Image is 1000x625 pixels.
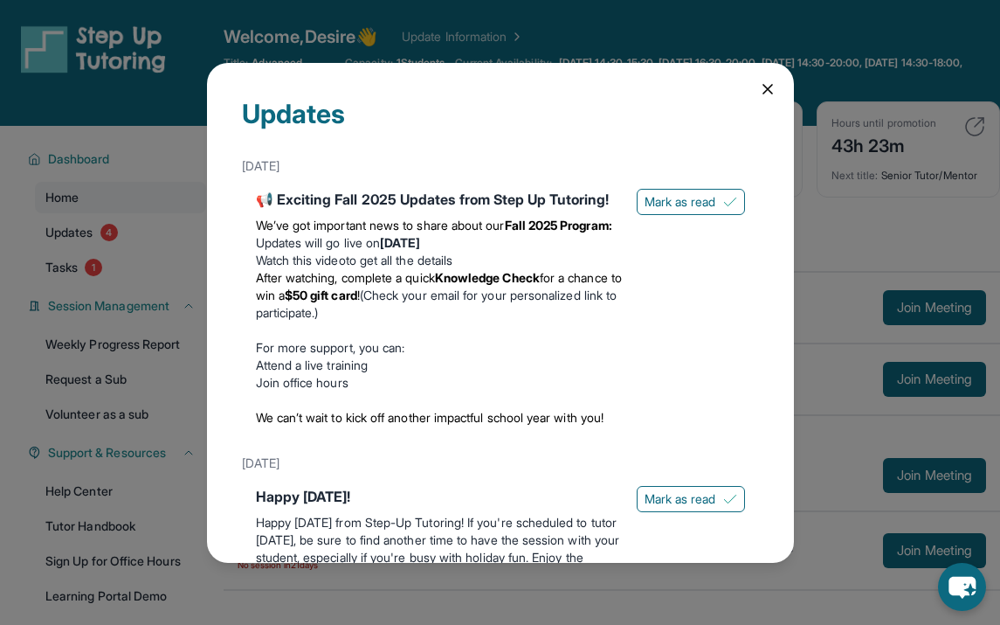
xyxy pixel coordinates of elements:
span: We can’t wait to kick off another impactful school year with you! [256,410,604,425]
span: We’ve got important news to share about our [256,218,505,233]
a: Attend a live training [256,358,369,372]
div: [DATE] [242,448,759,479]
a: Watch this video [256,253,346,267]
div: Updates [242,98,759,150]
button: Mark as read [637,486,745,512]
span: Mark as read [645,490,716,508]
li: (Check your email for your personalized link to participate.) [256,269,623,322]
img: Mark as read [723,195,737,209]
div: [DATE] [242,150,759,182]
div: 📢 Exciting Fall 2025 Updates from Step Up Tutoring! [256,189,623,210]
strong: [DATE] [380,235,420,250]
li: Updates will go live on [256,234,623,252]
span: ! [357,288,360,302]
strong: Fall 2025 Program: [505,218,612,233]
div: Happy [DATE]! [256,486,623,507]
span: After watching, complete a quick [256,270,435,285]
button: chat-button [938,563,986,611]
li: to get all the details [256,252,623,269]
span: Mark as read [645,193,716,211]
p: Happy [DATE] from Step-Up Tutoring! If you're scheduled to tutor [DATE], be sure to find another ... [256,514,623,601]
a: Join office hours [256,375,348,390]
strong: Knowledge Check [435,270,540,285]
strong: $50 gift card [285,288,357,302]
p: For more support, you can: [256,339,623,357]
img: Mark as read [723,492,737,506]
button: Mark as read [637,189,745,215]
